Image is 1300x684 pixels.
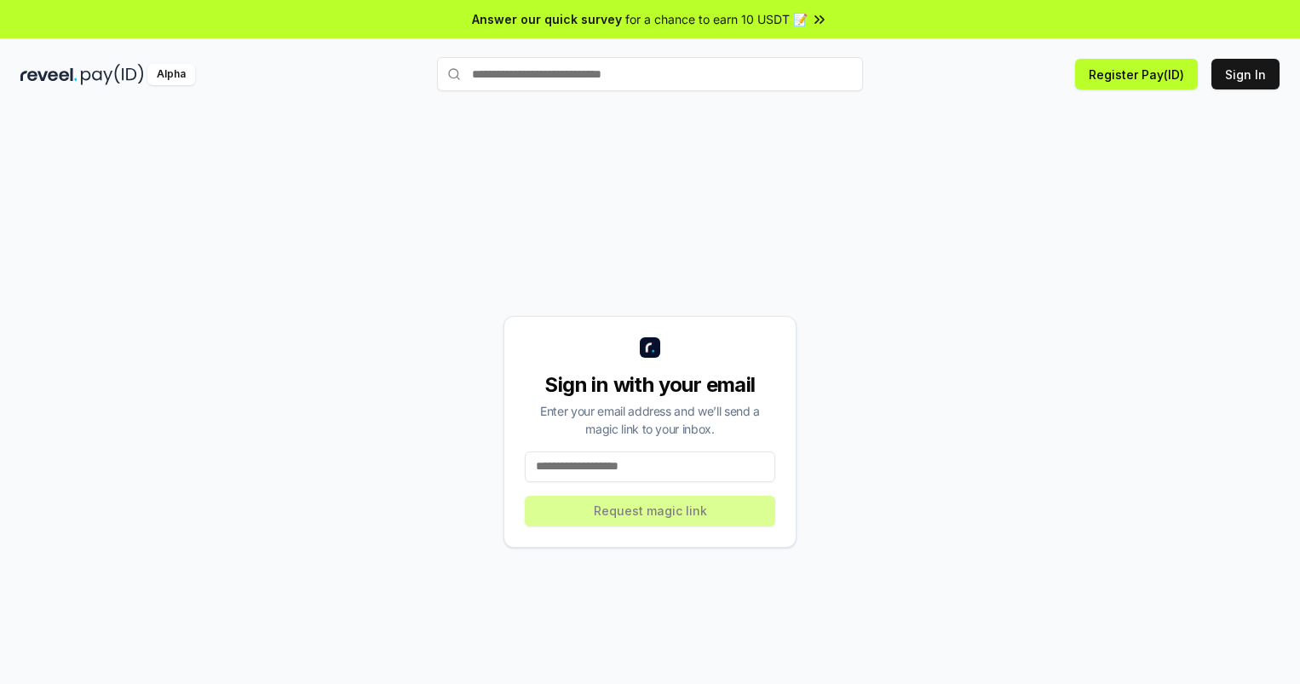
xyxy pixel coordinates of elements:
button: Register Pay(ID) [1075,59,1198,89]
img: logo_small [640,337,660,358]
img: pay_id [81,64,144,85]
div: Enter your email address and we’ll send a magic link to your inbox. [525,402,775,438]
span: Answer our quick survey [472,10,622,28]
div: Sign in with your email [525,371,775,399]
span: for a chance to earn 10 USDT 📝 [625,10,808,28]
img: reveel_dark [20,64,78,85]
div: Alpha [147,64,195,85]
button: Sign In [1211,59,1280,89]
